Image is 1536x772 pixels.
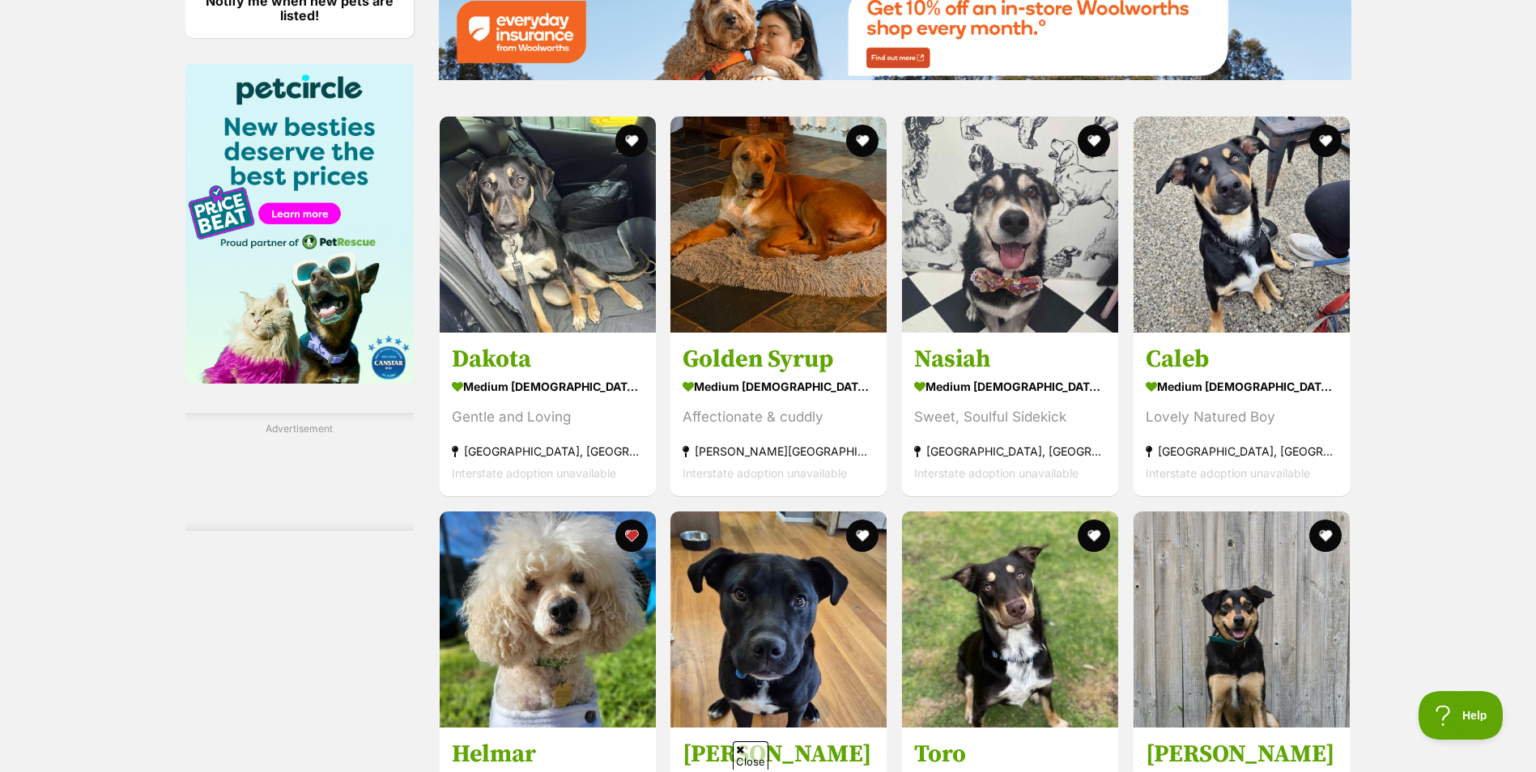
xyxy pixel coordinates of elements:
span: Close [733,741,768,770]
img: Toro - Australian Kelpie Dog [902,511,1118,727]
button: favourite [1078,125,1110,157]
strong: [GEOGRAPHIC_DATA], [GEOGRAPHIC_DATA] [1146,440,1338,462]
img: Bert - Australian Kelpie Dog [1134,511,1350,727]
button: favourite [1309,125,1342,157]
button: favourite [1309,520,1342,552]
button: favourite [1078,520,1110,552]
h3: Toro [914,739,1106,770]
strong: medium [DEMOGRAPHIC_DATA] Dog [914,375,1106,398]
img: Pet Circle promo banner [185,64,414,384]
button: favourite [846,520,879,552]
strong: [PERSON_NAME][GEOGRAPHIC_DATA] [683,440,874,462]
img: Charlie - Staffordshire Bull Terrier x Mixed breed Dog [670,511,887,727]
div: Lovely Natured Boy [1146,406,1338,428]
strong: [GEOGRAPHIC_DATA], [GEOGRAPHIC_DATA] [452,440,644,462]
img: Caleb - Australian Kelpie Dog [1134,117,1350,333]
img: Helmar - Poodle Dog [440,511,656,727]
h3: Helmar [452,739,644,770]
a: Dakota medium [DEMOGRAPHIC_DATA] Dog Gentle and Loving [GEOGRAPHIC_DATA], [GEOGRAPHIC_DATA] Inter... [440,332,656,496]
h3: Caleb [1146,344,1338,375]
a: Nasiah medium [DEMOGRAPHIC_DATA] Dog Sweet, Soulful Sidekick [GEOGRAPHIC_DATA], [GEOGRAPHIC_DATA]... [902,332,1118,496]
h3: [PERSON_NAME] [683,739,874,770]
strong: medium [DEMOGRAPHIC_DATA] Dog [452,375,644,398]
div: Sweet, Soulful Sidekick [914,406,1106,428]
h3: Dakota [452,344,644,375]
h3: Golden Syrup [683,344,874,375]
span: Interstate adoption unavailable [914,466,1079,480]
img: Dakota - Australian Kelpie Dog [440,117,656,333]
img: Golden Syrup - Labrador Retriever Dog [670,117,887,333]
div: Affectionate & cuddly [683,406,874,428]
button: favourite [846,125,879,157]
span: Interstate adoption unavailable [452,466,616,480]
button: favourite [615,520,647,552]
h3: [PERSON_NAME] [1146,739,1338,770]
h3: Nasiah [914,344,1106,375]
a: Caleb medium [DEMOGRAPHIC_DATA] Dog Lovely Natured Boy [GEOGRAPHIC_DATA], [GEOGRAPHIC_DATA] Inter... [1134,332,1350,496]
a: Golden Syrup medium [DEMOGRAPHIC_DATA] Dog Affectionate & cuddly [PERSON_NAME][GEOGRAPHIC_DATA] I... [670,332,887,496]
div: Gentle and Loving [452,406,644,428]
div: Advertisement [185,413,414,531]
span: Interstate adoption unavailable [1146,466,1310,480]
img: Nasiah - Australian Kelpie x Alaskan Husky Dog [902,117,1118,333]
iframe: Help Scout Beacon - Open [1419,691,1504,740]
strong: [GEOGRAPHIC_DATA], [GEOGRAPHIC_DATA] [914,440,1106,462]
span: Interstate adoption unavailable [683,466,847,480]
strong: medium [DEMOGRAPHIC_DATA] Dog [683,375,874,398]
strong: medium [DEMOGRAPHIC_DATA] Dog [1146,375,1338,398]
button: favourite [615,125,647,157]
